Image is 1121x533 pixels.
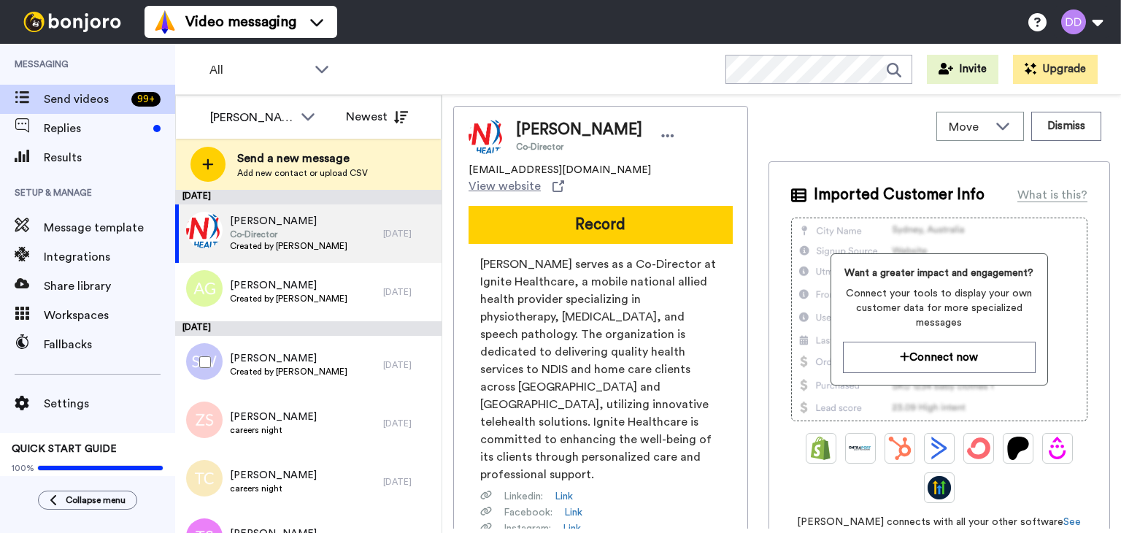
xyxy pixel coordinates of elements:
img: ActiveCampaign [928,437,951,460]
button: Upgrade [1013,55,1098,84]
div: [DATE] [175,190,442,204]
div: 99 + [131,92,161,107]
img: vm-color.svg [153,10,177,34]
img: ConvertKit [967,437,990,460]
span: [EMAIL_ADDRESS][DOMAIN_NAME] [469,163,651,177]
button: Record [469,206,733,244]
div: [DATE] [383,476,434,488]
span: Send a new message [237,150,368,167]
img: zs.png [186,402,223,438]
span: [PERSON_NAME] [230,410,317,424]
span: [PERSON_NAME] [230,468,317,483]
img: Drip [1046,437,1069,460]
img: 357438aa-3258-4b5b-9083-4bcf9008b073.png [186,212,223,248]
img: Image of David Dinca [469,118,505,154]
div: [DATE] [383,418,434,429]
span: Replies [44,120,147,137]
span: Add new contact or upload CSV [237,167,368,179]
span: Created by [PERSON_NAME] [230,366,347,377]
div: [PERSON_NAME] [210,109,293,126]
span: Linkedin : [504,489,543,504]
a: Link [564,505,582,520]
span: View website [469,177,541,195]
img: ag.png [186,270,223,307]
span: Workspaces [44,307,175,324]
span: Fallbacks [44,336,175,353]
button: Connect now [843,342,1036,373]
button: Invite [927,55,998,84]
img: Shopify [809,437,833,460]
span: [PERSON_NAME] [230,278,347,293]
span: Move [949,118,988,136]
span: 100% [12,462,34,474]
span: QUICK START GUIDE [12,444,117,454]
span: [PERSON_NAME] serves as a Co-Director at Ignite Healthcare, a mobile national allied health provi... [480,256,721,483]
button: Dismiss [1031,112,1101,141]
img: Hubspot [888,437,912,460]
span: Collapse menu [66,494,126,506]
div: What is this? [1017,186,1087,204]
span: careers night [230,483,317,494]
div: [DATE] [383,228,434,239]
img: bj-logo-header-white.svg [18,12,127,32]
div: [DATE] [383,359,434,371]
div: [DATE] [383,286,434,298]
img: tc.png [186,460,223,496]
button: Newest [335,102,419,131]
span: Share library [44,277,175,295]
span: [PERSON_NAME] [516,119,642,141]
span: Integrations [44,248,175,266]
span: Results [44,149,175,166]
img: Patreon [1006,437,1030,460]
span: Message template [44,219,175,237]
button: Collapse menu [38,491,137,510]
span: All [209,61,307,79]
a: Link [555,489,573,504]
span: Connect your tools to display your own customer data for more specialized messages [843,286,1036,330]
span: Video messaging [185,12,296,32]
span: Imported Customer Info [814,184,985,206]
span: Want a greater impact and engagement? [843,266,1036,280]
span: careers night [230,424,317,436]
span: Facebook : [504,505,552,520]
div: [DATE] [175,321,442,336]
span: Created by [PERSON_NAME] [230,293,347,304]
span: Settings [44,395,175,413]
span: Co-Director [516,141,642,153]
span: Send videos [44,91,126,108]
span: [PERSON_NAME] [230,214,347,229]
span: [PERSON_NAME] [230,351,347,366]
span: Created by [PERSON_NAME] [230,240,347,252]
span: Co-Director [230,229,347,240]
a: View website [469,177,564,195]
img: GoHighLevel [928,476,951,499]
img: Ontraport [849,437,872,460]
